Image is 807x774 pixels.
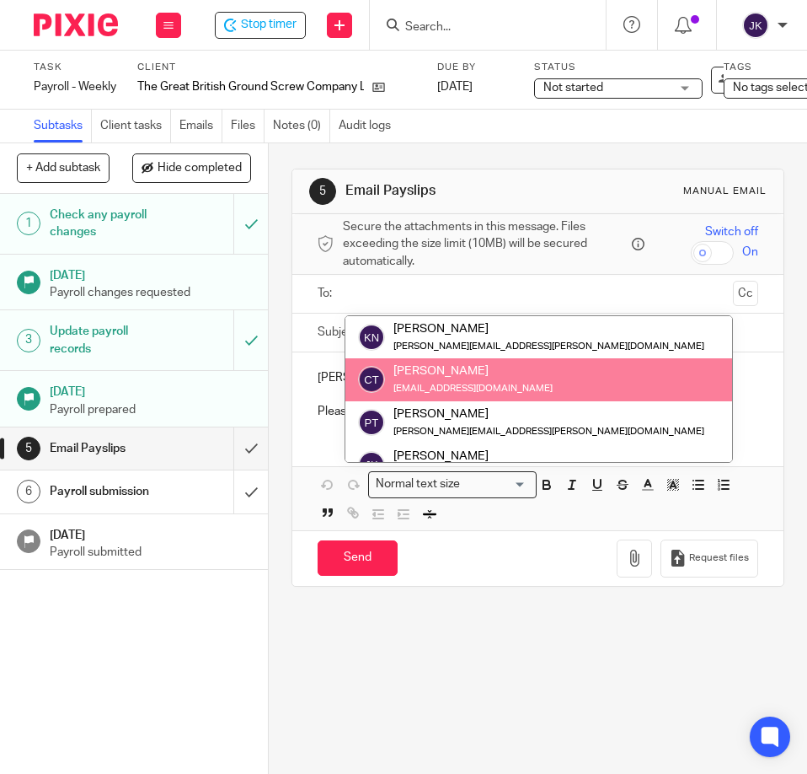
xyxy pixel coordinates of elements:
[318,285,336,302] label: To:
[100,110,171,142] a: Client tasks
[158,162,242,175] span: Hide completed
[45,98,59,111] img: tab_domain_overview_orange.svg
[50,401,252,418] p: Payroll prepared
[309,178,336,205] div: 5
[137,61,420,74] label: Client
[50,284,252,301] p: Payroll changes requested
[27,27,40,40] img: logo_orange.svg
[705,223,758,240] span: Switch off
[27,44,40,57] img: website_grey.svg
[358,324,385,351] img: svg%3E
[393,320,704,337] div: [PERSON_NAME]
[393,406,704,422] div: [PERSON_NAME]
[34,61,116,74] label: Task
[179,110,222,142] a: Emails
[393,363,553,379] div: [PERSON_NAME]
[339,110,399,142] a: Audit logs
[403,20,555,35] input: Search
[17,212,40,235] div: 1
[368,471,537,497] div: Search for option
[50,202,161,245] h1: Check any payroll changes
[543,82,603,94] span: Not started
[742,244,758,261] span: On
[132,153,251,182] button: Hide completed
[17,329,40,352] div: 3
[372,476,464,493] span: Normal text size
[343,218,628,270] span: Secure the attachments in this message. Files exceeding the size limit (10MB) will be secured aut...
[358,367,385,394] img: svg%3E
[50,436,161,461] h1: Email Payslips
[318,369,758,386] p: [PERSON_NAME] - The Great British Ground Screw Company Limited
[393,448,628,465] div: [PERSON_NAME]
[17,480,40,503] div: 6
[534,61,703,74] label: Status
[733,281,758,306] button: Cc
[50,479,161,504] h1: Payroll submission
[137,78,364,95] p: The Great British Ground Screw Company Limited
[50,523,252,544] h1: [DATE]
[273,110,330,142] a: Notes (0)
[318,403,758,420] p: Please find attached your Employee(s) Payslip(s) for Week XX.
[437,81,473,93] span: [DATE]
[186,99,284,110] div: Keywords by Traffic
[50,263,252,284] h1: [DATE]
[34,110,92,142] a: Subtasks
[47,27,83,40] div: v 4.0.25
[358,451,385,478] img: svg%3E
[17,437,40,460] div: 5
[44,44,185,57] div: Domain: [DOMAIN_NAME]
[34,78,116,95] div: Payroll - Weekly
[437,61,513,74] label: Due by
[231,110,265,142] a: Files
[50,319,161,362] h1: Update payroll records
[466,476,526,493] input: Search for option
[318,324,361,341] label: Subject:
[318,540,398,577] input: Send
[64,99,151,110] div: Domain Overview
[241,16,297,34] span: Stop timer
[660,540,758,578] button: Request files
[34,13,118,36] img: Pixie
[345,182,575,200] h1: Email Payslips
[742,12,769,39] img: svg%3E
[393,384,553,394] small: [EMAIL_ADDRESS][DOMAIN_NAME]
[393,341,704,351] small: [PERSON_NAME][EMAIL_ADDRESS][PERSON_NAME][DOMAIN_NAME]
[358,409,385,436] img: svg%3E
[168,98,181,111] img: tab_keywords_by_traffic_grey.svg
[215,12,306,39] div: The Great British Ground Screw Company Limited - Payroll - Weekly
[17,153,110,182] button: + Add subtask
[50,544,252,561] p: Payroll submitted
[393,427,704,436] small: [PERSON_NAME][EMAIL_ADDRESS][PERSON_NAME][DOMAIN_NAME]
[50,379,252,400] h1: [DATE]
[683,185,767,198] div: Manual email
[689,551,749,565] span: Request files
